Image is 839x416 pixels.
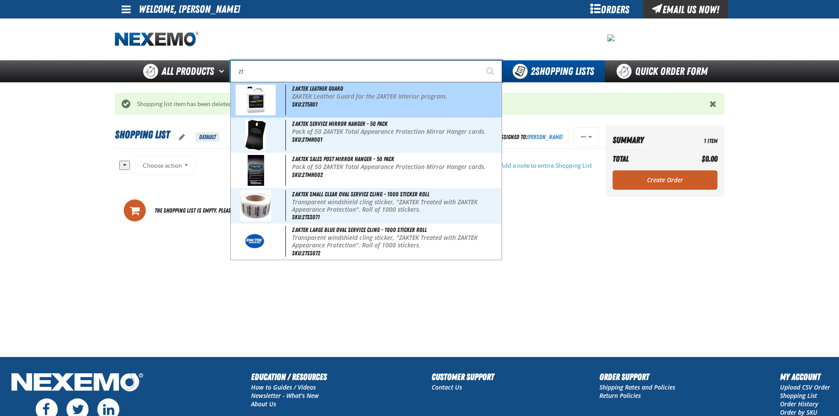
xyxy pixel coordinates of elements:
span: SKU:ZTMH002 [292,171,323,178]
div: Shopping list item has been deleted [130,100,710,108]
a: Shopping List [780,391,817,400]
a: Home [115,32,199,47]
p: ZAKTEK Leather Guard for the ZAKTEK Interior program. [292,93,500,100]
span: Default [196,132,219,142]
img: 5b1158add8b08767880604-ztst071-01_2.jpg [245,120,266,151]
a: Newsletter - What's New [251,391,319,400]
button: oro.shoppinglist.label.edit.tooltip [172,128,192,147]
span: All Products [162,63,214,79]
p: Transparent windshield cling sticker, "ZAKTEK Treated with ZAKTEK Appearance Protection". Roll of... [292,234,500,249]
p: Pack of 50 ZAKTEK Total Appearance Protection Mirror Hanger cards. [292,128,500,136]
span: ZAKTEK Sales Post Mirror Hanger - 50 Pack [292,155,394,162]
span: ZAKTEK Service Mirror Hanger - 50 Pack [292,120,388,127]
a: Create Order [613,170,717,190]
img: 08cb5c772975e007c414e40fb9967a9c.jpeg [607,34,614,41]
a: Return Policies [599,391,641,400]
span: ZAKTEK Small Clear Oval Service Cling - 1000 Sticker Roll [292,191,429,198]
span: SKU:ZTSS072 [292,250,320,257]
span: $0.00 [702,154,717,163]
span: Shopping Lists [531,65,594,77]
span: SKU:ZT5801 [292,101,318,108]
img: 5b1158adea419524652604-ztss071-roll_1_1_2.jpg [240,190,271,221]
div: Assigned To: [498,131,563,143]
span: The Shopping List is empty. Please add at least one product. [155,204,295,217]
input: Search [230,60,502,82]
h2: Education / Resources [251,370,327,383]
img: 5b1158addd741090596102-ztmh002-zt_hangertag-2a_2.jpg [240,155,271,186]
img: Nexemo logo [115,32,199,47]
span: ZAKTEK Leather Guard [292,85,343,92]
span: SKU:ZTSS071 [292,214,320,221]
td: 1 Item [682,133,717,148]
h2: Customer Support [432,370,494,383]
a: [PERSON_NAME] [527,133,563,140]
img: Nexemo Logo [9,370,146,396]
img: 5b1158adc20ce739075622-zaktek-leather-guard-zt5801_2.jpg [236,85,276,115]
strong: 2 [531,65,535,77]
p: Pack of 50 ZAKTEK Total Appearance Protection Mirror Hanger cards. [292,163,500,171]
a: Upload CSV Order [780,383,830,391]
h2: Order Support [599,370,675,383]
p: Transparent windshield cling sticker, "ZAKTEK Treated with ZAKTEK Appearance Protection". Roll of... [292,199,500,214]
span: SKU:ZTMH001 [292,136,322,143]
a: Order History [780,400,818,408]
a: About Us [251,400,276,408]
span: ZAKTEK Large Blue Oval Service Cling - 1000 Sticker Roll [292,226,427,233]
button: Open All Products pages [216,60,230,82]
h2: My Account [780,370,830,383]
a: Quick Order Form [605,60,724,82]
button: Start Searching [480,60,502,82]
span: Shopping List [115,129,170,141]
button: You have 2 Shopping Lists. Open to view details [502,60,605,82]
a: How to Guides / Videos [251,383,316,391]
a: Shipping Rates and Policies [599,383,675,391]
a: Contact Us [432,383,462,391]
button: Close the Notification [707,97,720,110]
th: Summary [613,133,682,148]
th: Total [613,152,682,166]
button: Add a note to entire Shopping List [486,156,599,175]
img: 5b57689da8f60677648178-ZTSS072.jpg [240,226,271,257]
button: Actions of Shopping List [574,127,599,147]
